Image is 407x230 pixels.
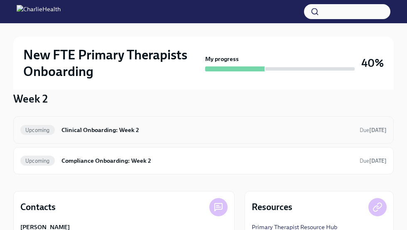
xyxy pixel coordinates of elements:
h3: 40% [361,56,384,71]
span: Due [360,158,387,164]
span: September 14th, 2025 07:00 [360,126,387,134]
a: UpcomingCompliance Onboarding: Week 2Due[DATE] [20,154,387,167]
h3: Week 2 [13,91,48,106]
h6: Clinical Onboarding: Week 2 [61,125,353,135]
h2: New FTE Primary Therapists Onboarding [23,46,202,80]
span: Upcoming [20,158,55,164]
h4: Resources [252,201,292,213]
h6: Compliance Onboarding: Week 2 [61,156,353,165]
span: Due [360,127,387,133]
span: Upcoming [20,127,55,133]
strong: My progress [205,55,239,63]
img: CharlieHealth [17,5,61,18]
a: UpcomingClinical Onboarding: Week 2Due[DATE] [20,123,387,137]
h4: Contacts [20,201,56,213]
strong: [DATE] [369,158,387,164]
span: September 14th, 2025 07:00 [360,157,387,165]
strong: [DATE] [369,127,387,133]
